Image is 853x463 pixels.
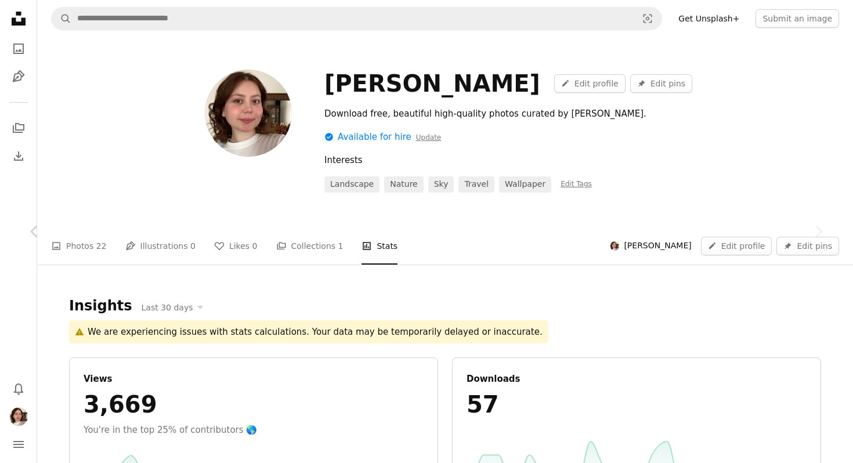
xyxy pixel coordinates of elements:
div: Download free, beautiful high-quality photos curated by [PERSON_NAME]. [324,107,672,121]
button: Visual search [634,8,662,30]
span: 1 [338,240,344,252]
img: Avatar of user Nisa Yum [610,241,619,251]
span: 0 [190,240,196,252]
button: Profile [7,405,30,428]
span: Edit Tags [561,180,592,188]
a: Edit profile [701,237,772,255]
a: Edit profile [554,74,626,93]
span: 0 [252,240,258,252]
div: You're in the top 25% of contributors 🌎 [84,423,424,437]
a: Photos [7,37,30,60]
button: Menu [7,433,30,456]
div: Next [783,176,853,287]
a: Download History [7,144,30,168]
button: Submit an image [756,9,839,28]
div: Views [84,372,424,386]
div: 57 [467,390,807,418]
img: Avatar of user Nisa Yum [205,70,292,157]
button: Edit pins [776,237,839,255]
a: sky [428,176,454,193]
a: Likes 0 [214,227,258,265]
a: landscape [324,176,379,193]
a: nature [384,176,423,193]
a: Collections [7,117,30,140]
button: Edit pins [630,74,693,93]
div: We are experiencing issues with stats calculations. Your data may be temporarily delayed or inacc... [69,320,548,343]
span: [PERSON_NAME] [624,240,691,252]
div: Interests [324,153,821,167]
div: 3,669 [84,390,424,418]
form: Find visuals sitewide [51,7,662,30]
span: 22 [96,240,107,252]
img: Avatar of user Nisa Yum [9,407,28,426]
button: Search Unsplash [52,8,71,30]
a: Edit Tags [561,180,592,189]
a: Photos 22 [51,227,107,265]
a: Collections 1 [276,227,344,265]
div: [PERSON_NAME] [324,70,540,97]
a: Update [416,133,441,142]
button: Notifications [7,377,30,400]
a: wallpaper [499,176,551,193]
div: Available for hire [324,130,441,144]
button: Last 30 days [135,299,210,316]
a: Illustrations 0 [125,227,196,265]
a: Get Unsplash+ [671,9,746,28]
a: travel [458,176,494,193]
h2: Insights [69,297,132,316]
a: Illustrations [7,65,30,88]
div: Downloads [467,372,807,386]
